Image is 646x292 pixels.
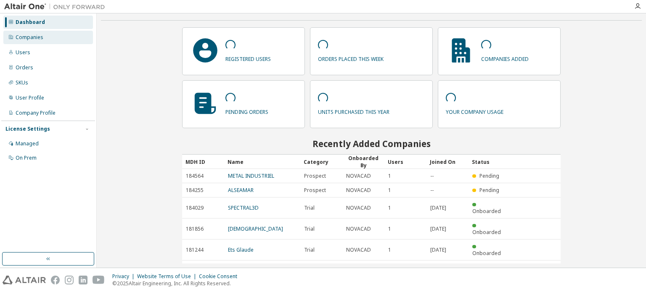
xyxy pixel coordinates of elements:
[318,106,389,116] p: units purchased this year
[304,205,315,211] span: Trial
[388,173,391,179] span: 1
[304,155,339,168] div: Category
[304,187,326,194] span: Prospect
[479,187,499,194] span: Pending
[430,187,434,194] span: --
[16,155,37,161] div: On Prem
[186,247,204,253] span: 181244
[16,140,39,147] div: Managed
[346,155,381,169] div: Onboarded By
[186,226,204,232] span: 181856
[472,229,501,236] span: Onboarded
[228,172,274,179] a: METAL INDUSTRIEL
[199,273,242,280] div: Cookie Consent
[318,53,384,63] p: orders placed this week
[93,276,105,284] img: youtube.svg
[430,205,446,211] span: [DATE]
[186,205,204,211] span: 184029
[472,155,507,168] div: Status
[228,187,254,194] a: ALSEAMAR
[225,53,271,63] p: registered users
[112,280,242,287] p: © 2025 Altair Engineering, Inc. All Rights Reserved.
[4,3,109,11] img: Altair One
[185,155,221,168] div: MDH ID
[228,204,259,211] a: SPECTRAL3D
[388,187,391,194] span: 1
[228,225,283,232] a: [DEMOGRAPHIC_DATA]
[3,276,46,284] img: altair_logo.svg
[51,276,60,284] img: facebook.svg
[79,276,87,284] img: linkedin.svg
[225,106,268,116] p: pending orders
[228,246,254,253] a: Ets Glaude
[430,155,465,168] div: Joined On
[16,110,56,116] div: Company Profile
[346,247,371,253] span: NOVACAD
[186,173,204,179] span: 184564
[446,106,503,116] p: your company usage
[16,95,44,101] div: User Profile
[16,64,33,71] div: Orders
[182,138,561,149] h2: Recently Added Companies
[346,187,371,194] span: NOVACAD
[137,273,199,280] div: Website Terms of Use
[228,155,297,168] div: Name
[16,19,45,26] div: Dashboard
[112,273,137,280] div: Privacy
[472,208,501,215] span: Onboarded
[304,247,315,253] span: Trial
[430,226,446,232] span: [DATE]
[5,126,50,132] div: License Settings
[186,187,204,194] span: 184255
[16,34,43,41] div: Companies
[388,247,391,253] span: 1
[388,226,391,232] span: 1
[304,173,326,179] span: Prospect
[16,49,30,56] div: Users
[472,250,501,257] span: Onboarded
[481,53,529,63] p: companies added
[346,173,371,179] span: NOVACAD
[346,226,371,232] span: NOVACAD
[430,173,434,179] span: --
[65,276,74,284] img: instagram.svg
[388,205,391,211] span: 1
[479,172,499,179] span: Pending
[304,226,315,232] span: Trial
[346,205,371,211] span: NOVACAD
[388,155,423,168] div: Users
[16,79,28,86] div: SKUs
[430,247,446,253] span: [DATE]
